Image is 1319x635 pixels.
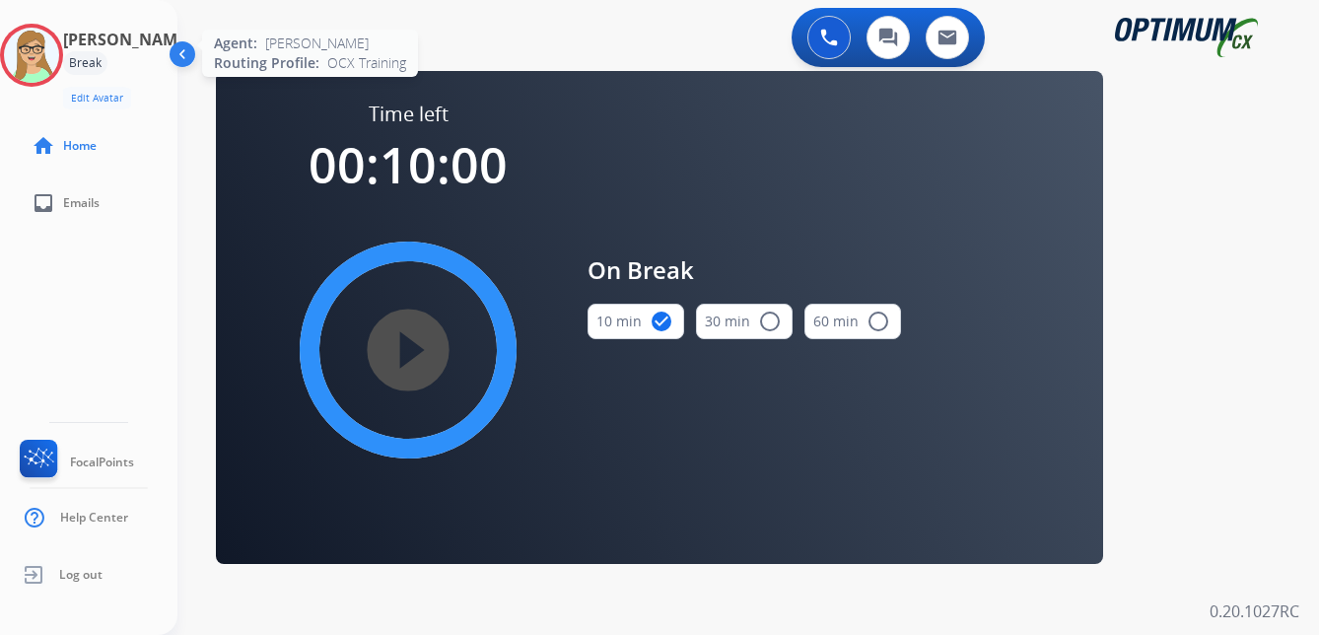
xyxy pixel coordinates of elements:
[309,131,508,198] span: 00:10:00
[63,28,191,51] h3: [PERSON_NAME]
[63,87,131,109] button: Edit Avatar
[327,53,406,73] span: OCX Training
[588,252,901,288] span: On Break
[396,338,420,362] mat-icon: play_circle_filled
[214,53,319,73] span: Routing Profile:
[867,310,890,333] mat-icon: radio_button_unchecked
[70,455,134,470] span: FocalPoints
[63,138,97,154] span: Home
[63,195,100,211] span: Emails
[32,134,55,158] mat-icon: home
[804,304,901,339] button: 60 min
[369,101,449,128] span: Time left
[32,191,55,215] mat-icon: inbox
[265,34,369,53] span: [PERSON_NAME]
[214,34,257,53] span: Agent:
[1210,600,1299,623] p: 0.20.1027RC
[4,28,59,83] img: avatar
[758,310,782,333] mat-icon: radio_button_unchecked
[588,304,684,339] button: 10 min
[60,510,128,526] span: Help Center
[696,304,793,339] button: 30 min
[63,51,107,75] div: Break
[59,567,103,583] span: Log out
[650,310,673,333] mat-icon: check_circle
[16,440,134,485] a: FocalPoints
